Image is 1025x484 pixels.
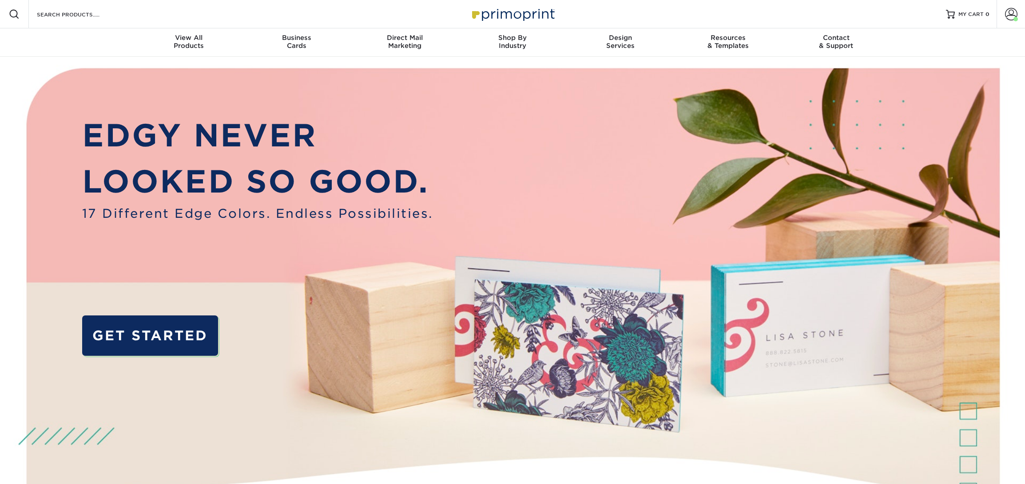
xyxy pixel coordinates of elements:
[459,28,567,57] a: Shop ByIndustry
[566,34,674,42] span: Design
[243,34,351,50] div: Cards
[782,34,890,42] span: Contact
[351,34,459,50] div: Marketing
[459,34,567,42] span: Shop By
[674,34,782,50] div: & Templates
[82,113,433,159] p: EDGY NEVER
[243,28,351,57] a: BusinessCards
[36,9,123,20] input: SEARCH PRODUCTS.....
[782,28,890,57] a: Contact& Support
[566,28,674,57] a: DesignServices
[135,34,243,50] div: Products
[958,11,984,18] span: MY CART
[459,34,567,50] div: Industry
[566,34,674,50] div: Services
[985,11,989,17] span: 0
[82,315,218,356] a: GET STARTED
[782,34,890,50] div: & Support
[135,34,243,42] span: View All
[82,205,433,223] span: 17 Different Edge Colors. Endless Possibilities.
[351,28,459,57] a: Direct MailMarketing
[674,28,782,57] a: Resources& Templates
[468,4,557,24] img: Primoprint
[82,159,433,205] p: LOOKED SO GOOD.
[674,34,782,42] span: Resources
[351,34,459,42] span: Direct Mail
[243,34,351,42] span: Business
[135,28,243,57] a: View AllProducts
